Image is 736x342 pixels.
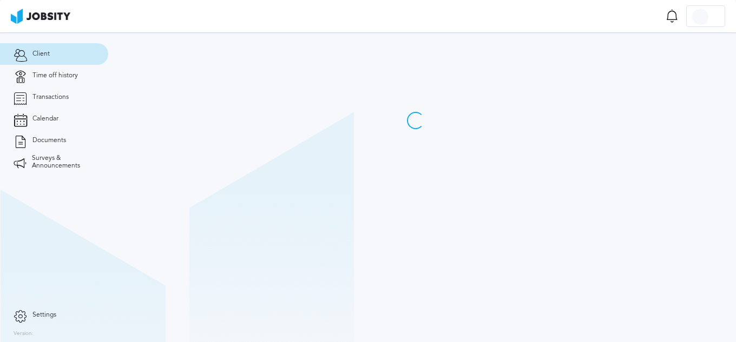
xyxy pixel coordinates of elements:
span: Transactions [32,93,69,101]
span: Documents [32,137,66,144]
span: Client [32,50,50,58]
span: Calendar [32,115,58,123]
span: Surveys & Announcements [32,155,95,170]
label: Version: [14,331,34,337]
span: Time off history [32,72,78,79]
img: ab4bad089aa723f57921c736e9817d99.png [11,9,70,24]
span: Settings [32,311,56,319]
